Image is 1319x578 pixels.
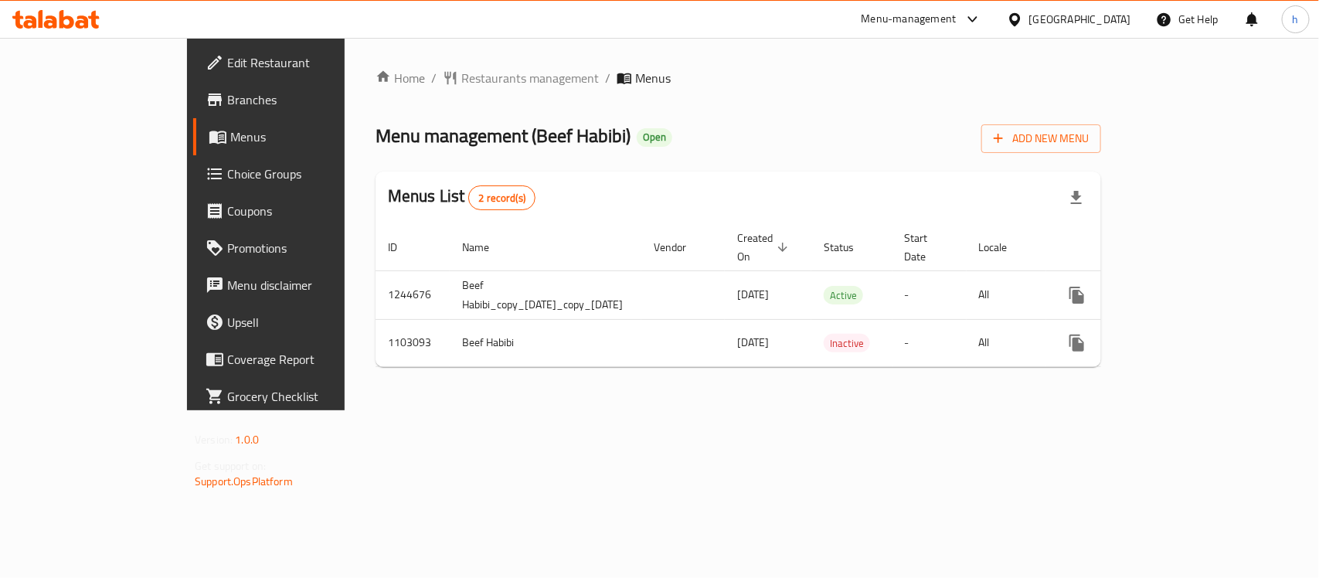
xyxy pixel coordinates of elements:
div: Inactive [824,334,870,352]
th: Actions [1046,224,1219,271]
span: 1.0.0 [235,430,259,450]
div: Total records count [468,185,535,210]
button: more [1059,277,1096,314]
span: ID [388,238,417,257]
span: Get support on: [195,456,266,476]
a: Grocery Checklist [193,378,407,415]
a: Branches [193,81,407,118]
span: Choice Groups [227,165,395,183]
td: Beef Habibi_copy_[DATE]_copy_[DATE] [450,270,641,319]
span: Coverage Report [227,350,395,369]
a: Promotions [193,229,407,267]
button: more [1059,325,1096,362]
td: All [967,270,1046,319]
li: / [605,69,610,87]
td: All [967,319,1046,366]
td: - [892,270,967,319]
span: Add New Menu [994,129,1089,148]
span: [DATE] [737,332,769,352]
span: Vendor [654,238,706,257]
span: Restaurants management [461,69,599,87]
a: Choice Groups [193,155,407,192]
span: Created On [737,229,793,266]
li: / [431,69,437,87]
button: Change Status [1096,277,1133,314]
a: Edit Restaurant [193,44,407,81]
td: 1103093 [376,319,450,366]
span: Edit Restaurant [227,53,395,72]
div: Menu-management [862,10,957,29]
a: Upsell [193,304,407,341]
span: Name [462,238,509,257]
span: Menus [230,127,395,146]
td: Beef Habibi [450,319,641,366]
table: enhanced table [376,224,1219,367]
a: Menu disclaimer [193,267,407,304]
span: h [1293,11,1299,28]
span: Locale [979,238,1028,257]
span: Upsell [227,313,395,331]
span: Grocery Checklist [227,387,395,406]
div: [GEOGRAPHIC_DATA] [1029,11,1131,28]
span: Menu management ( Beef Habibi ) [376,118,631,153]
span: Inactive [824,335,870,352]
h2: Menus List [388,185,535,210]
span: Branches [227,90,395,109]
a: Coupons [193,192,407,229]
span: Version: [195,430,233,450]
a: Support.OpsPlatform [195,471,293,491]
a: Coverage Report [193,341,407,378]
a: Menus [193,118,407,155]
span: Status [824,238,874,257]
div: Active [824,286,863,304]
span: Open [637,131,672,144]
span: Menu disclaimer [227,276,395,294]
span: Active [824,287,863,304]
button: Change Status [1096,325,1133,362]
td: 1244676 [376,270,450,319]
div: Export file [1058,179,1095,216]
nav: breadcrumb [376,69,1101,87]
span: Promotions [227,239,395,257]
a: Restaurants management [443,69,599,87]
td: - [892,319,967,366]
span: Menus [635,69,671,87]
span: Coupons [227,202,395,220]
div: Open [637,128,672,147]
span: [DATE] [737,284,769,304]
button: Add New Menu [981,124,1101,153]
span: Start Date [905,229,948,266]
span: 2 record(s) [469,191,535,206]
